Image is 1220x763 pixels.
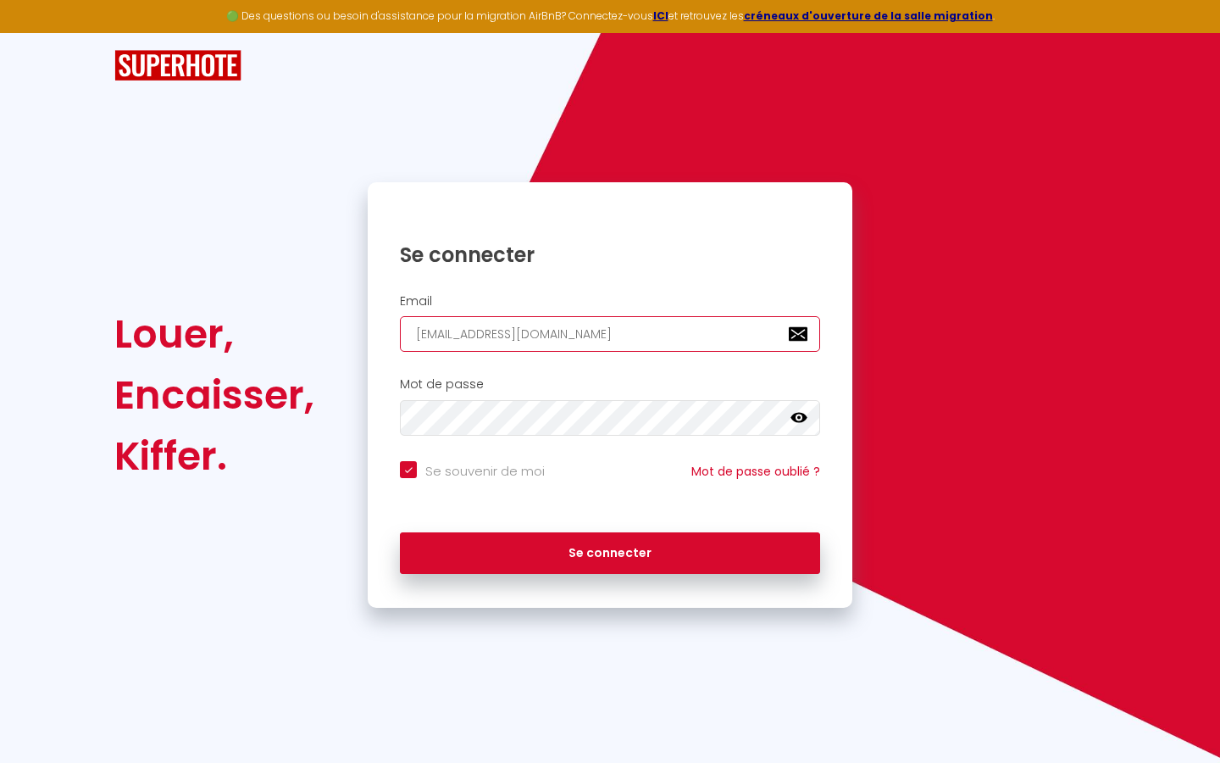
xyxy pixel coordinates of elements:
[114,365,314,426] div: Encaisser,
[114,304,314,365] div: Louer,
[400,532,820,575] button: Se connecter
[744,8,993,23] a: créneaux d'ouverture de la salle migration
[691,463,820,480] a: Mot de passe oublié ?
[400,377,820,392] h2: Mot de passe
[400,294,820,309] h2: Email
[114,50,241,81] img: SuperHote logo
[114,426,314,487] div: Kiffer.
[653,8,668,23] a: ICI
[400,316,820,352] input: Ton Email
[400,242,820,268] h1: Se connecter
